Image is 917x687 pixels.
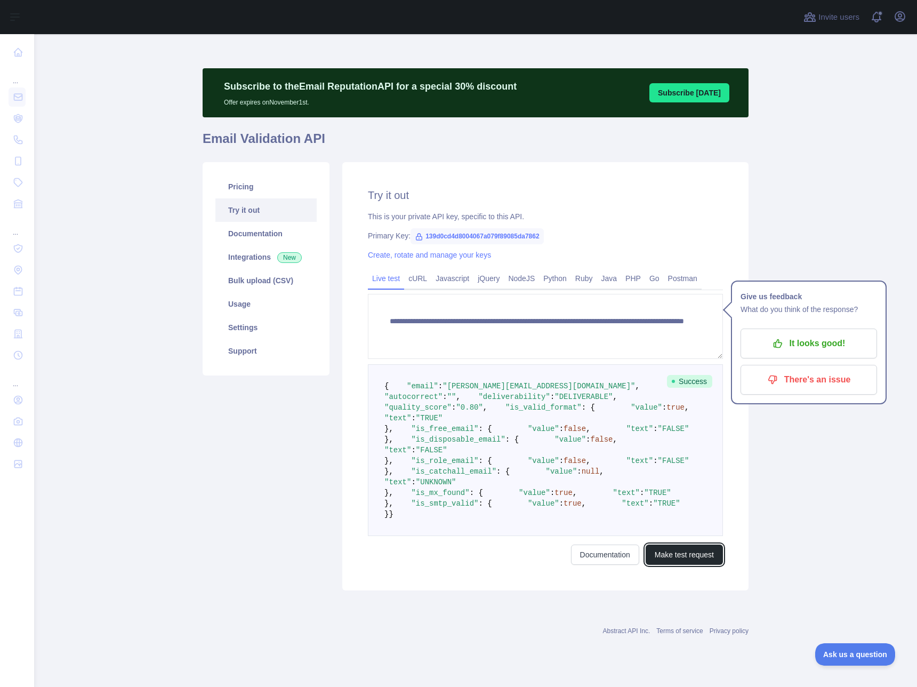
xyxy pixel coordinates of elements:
[664,270,702,287] a: Postman
[215,175,317,198] a: Pricing
[452,403,456,412] span: :
[203,130,749,156] h1: Email Validation API
[640,489,644,497] span: :
[649,83,729,102] button: Subscribe [DATE]
[9,367,26,388] div: ...
[368,211,723,222] div: This is your private API key, specific to this API.
[384,499,393,508] span: },
[443,382,635,390] span: "[PERSON_NAME][EMAIL_ADDRESS][DOMAIN_NAME]"
[431,270,473,287] a: Javascript
[571,270,597,287] a: Ruby
[613,393,617,401] span: ,
[528,499,559,508] span: "value"
[564,425,586,433] span: false
[815,643,896,666] iframe: Toggle Customer Support
[411,489,469,497] span: "is_mx_found"
[416,478,456,486] span: "UNKNOWN"
[636,382,640,390] span: ,
[622,499,648,508] span: "text"
[443,393,447,401] span: :
[411,457,478,465] span: "is_role_email"
[667,375,712,388] span: Success
[416,446,447,454] span: "FALSE"
[582,403,595,412] span: : {
[411,478,415,486] span: :
[519,489,550,497] span: "value"
[496,467,510,476] span: : {
[478,425,492,433] span: : {
[505,435,519,444] span: : {
[504,270,539,287] a: NodeJS
[644,489,671,497] span: "TRUE"
[550,393,554,401] span: :
[447,393,456,401] span: ""
[411,228,544,244] span: 139d0cd4d8004067a079f89085da7862
[470,489,483,497] span: : {
[215,292,317,316] a: Usage
[384,478,411,486] span: "text"
[658,425,689,433] span: "FALSE"
[564,457,586,465] span: false
[559,457,564,465] span: :
[591,435,613,444] span: false
[528,457,559,465] span: "value"
[801,9,862,26] button: Invite users
[384,446,411,454] span: "text"
[407,382,438,390] span: "email"
[586,425,590,433] span: ,
[384,489,393,497] span: },
[626,457,653,465] span: "text"
[662,403,666,412] span: :
[603,627,650,635] a: Abstract API Inc.
[224,94,517,107] p: Offer expires on November 1st.
[741,303,877,316] p: What do you think of the response?
[411,425,478,433] span: "is_free_email"
[564,499,582,508] span: true
[478,499,492,508] span: : {
[571,545,639,565] a: Documentation
[582,499,586,508] span: ,
[384,510,389,518] span: }
[483,403,487,412] span: ,
[710,627,749,635] a: Privacy policy
[554,393,613,401] span: "DELIVERABLE"
[631,403,662,412] span: "value"
[528,425,559,433] span: "value"
[645,270,664,287] a: Go
[613,489,640,497] span: "text"
[577,467,581,476] span: :
[586,435,590,444] span: :
[478,393,550,401] span: "deliverability"
[649,499,653,508] span: :
[573,489,577,497] span: ,
[438,382,443,390] span: :
[389,510,393,518] span: }
[384,435,393,444] span: },
[599,467,604,476] span: ,
[384,425,393,433] span: },
[653,499,680,508] span: "TRUE"
[559,425,564,433] span: :
[586,457,590,465] span: ,
[384,414,411,422] span: "text"
[384,467,393,476] span: },
[554,489,573,497] span: true
[368,188,723,203] h2: Try it out
[215,269,317,292] a: Bulk upload (CSV)
[215,222,317,245] a: Documentation
[384,382,389,390] span: {
[215,316,317,339] a: Settings
[215,339,317,363] a: Support
[621,270,645,287] a: PHP
[550,489,554,497] span: :
[505,403,582,412] span: "is_valid_format"
[411,446,415,454] span: :
[685,403,689,412] span: ,
[546,467,577,476] span: "value"
[368,230,723,241] div: Primary Key:
[384,393,443,401] span: "autocorrect"
[368,251,491,259] a: Create, rotate and manage your keys
[277,252,302,263] span: New
[653,457,657,465] span: :
[384,457,393,465] span: },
